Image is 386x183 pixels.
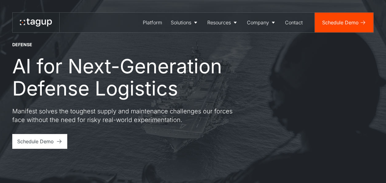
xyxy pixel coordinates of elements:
[12,55,270,100] h1: AI for Next-Generation Defense Logistics
[12,42,32,48] div: DEFENSE
[138,13,166,32] a: Platform
[285,19,303,26] div: Contact
[243,13,281,32] a: Company
[166,13,203,32] a: Solutions
[207,19,231,26] div: Resources
[247,19,269,26] div: Company
[171,19,191,26] div: Solutions
[17,138,54,145] div: Schedule Demo
[315,13,373,32] a: Schedule Demo
[12,107,233,124] p: Manifest solves the toughest supply and maintenance challenges our forces face without the need f...
[322,19,359,26] div: Schedule Demo
[203,13,243,32] a: Resources
[12,134,67,149] a: Schedule Demo
[281,13,307,32] a: Contact
[143,19,162,26] div: Platform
